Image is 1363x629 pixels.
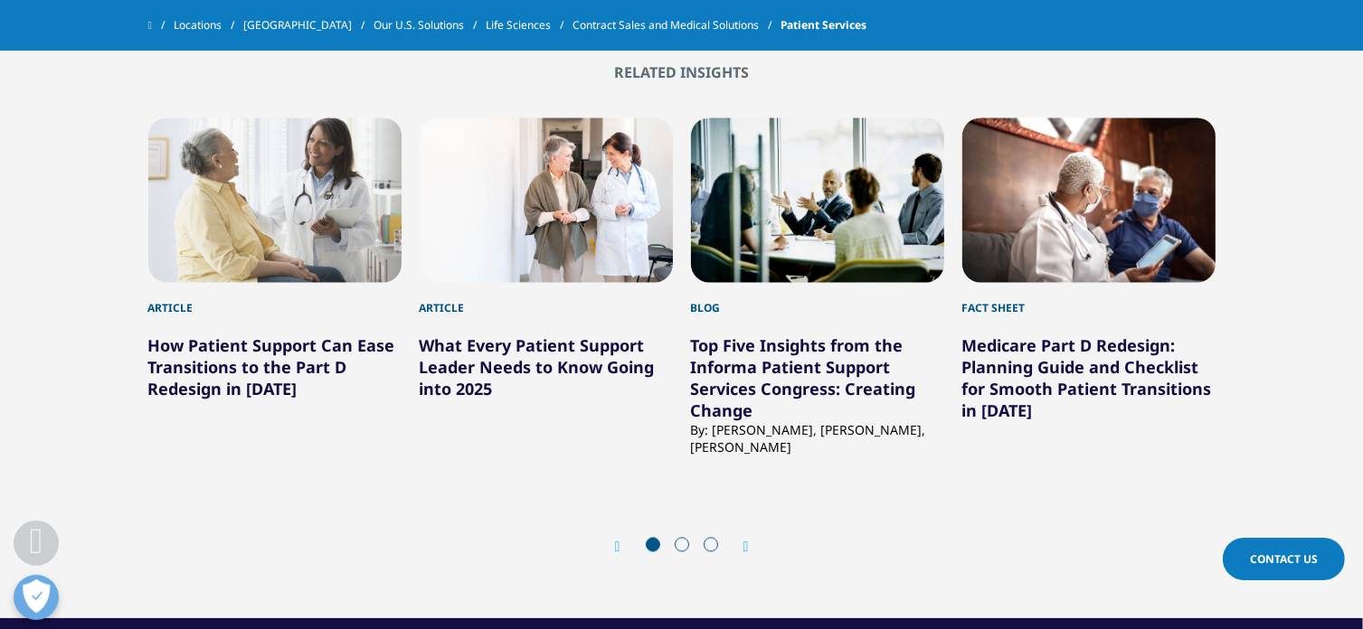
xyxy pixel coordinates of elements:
[148,117,402,455] div: 1 / 12
[1250,551,1318,567] span: Contact Us
[691,282,944,316] div: Blog
[148,63,1216,81] h2: RELATED INSIGHTS
[243,9,374,42] a: [GEOGRAPHIC_DATA]
[573,9,781,42] a: Contract Sales and Medical Solutions
[148,282,402,316] div: Article
[486,9,573,42] a: Life Sciences
[962,282,1216,316] div: Fact Sheet
[691,334,916,421] a: Top Five Insights from the Informa Patient Support Services Congress: Creating Change
[691,117,944,455] div: 3 / 12
[420,334,655,399] a: What Every Patient Support Leader Needs to Know Going into 2025
[781,9,866,42] span: Patient Services
[420,117,673,455] div: 2 / 12
[691,421,944,455] div: By: [PERSON_NAME], [PERSON_NAME], [PERSON_NAME]
[148,334,395,399] a: How Patient Support Can Ease Transitions to the Part D Redesign in [DATE]
[962,117,1216,455] div: 4 / 12
[725,538,749,555] div: Next slide
[14,575,59,620] button: Open Preferences
[420,282,673,316] div: Article
[962,334,1212,421] a: Medicare Part D Redesign: Planning Guide and Checklist for Smooth Patient Transitions in [DATE]
[374,9,486,42] a: Our U.S. Solutions
[174,9,243,42] a: Locations
[615,538,639,555] div: Previous slide
[1223,538,1345,580] a: Contact Us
